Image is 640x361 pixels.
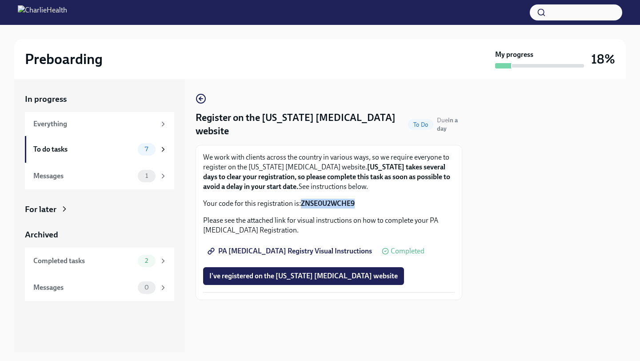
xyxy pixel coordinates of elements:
div: Messages [33,171,134,181]
strong: My progress [495,50,533,60]
a: PA [MEDICAL_DATA] Registry Visual Instructions [203,242,378,260]
p: Please see the attached link for visual instructions on how to complete your PA [MEDICAL_DATA] Re... [203,216,455,235]
span: 0 [139,284,154,291]
div: Completed tasks [33,256,134,266]
div: Messages [33,283,134,293]
a: In progress [25,93,174,105]
a: To do tasks7 [25,136,174,163]
h3: 18% [591,51,615,67]
span: 7 [140,146,153,152]
strong: in a day [437,116,458,132]
h2: Preboarding [25,50,103,68]
strong: ZNSE0U2WCHE9 [301,199,355,208]
div: To do tasks [33,144,134,154]
a: Everything [25,112,174,136]
p: We work with clients across the country in various ways, so we require everyone to register on th... [203,152,455,192]
div: For later [25,204,56,215]
button: I've registered on the [US_STATE] [MEDICAL_DATA] website [203,267,404,285]
div: Everything [33,119,156,129]
a: Completed tasks2 [25,248,174,274]
a: Archived [25,229,174,241]
span: September 29th, 2025 08:00 [437,116,462,133]
span: Completed [391,248,424,255]
span: To Do [408,121,433,128]
a: For later [25,204,174,215]
h4: Register on the [US_STATE] [MEDICAL_DATA] website [196,111,404,138]
span: I've registered on the [US_STATE] [MEDICAL_DATA] website [209,272,398,281]
a: Messages0 [25,274,174,301]
span: Due [437,116,458,132]
strong: [US_STATE] takes several days to clear your registration, so please complete this task as soon as... [203,163,450,191]
img: CharlieHealth [18,5,67,20]
span: 1 [140,172,153,179]
span: PA [MEDICAL_DATA] Registry Visual Instructions [209,247,372,256]
span: 2 [140,257,153,264]
a: Messages1 [25,163,174,189]
p: Your code for this registration is: [203,199,455,209]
